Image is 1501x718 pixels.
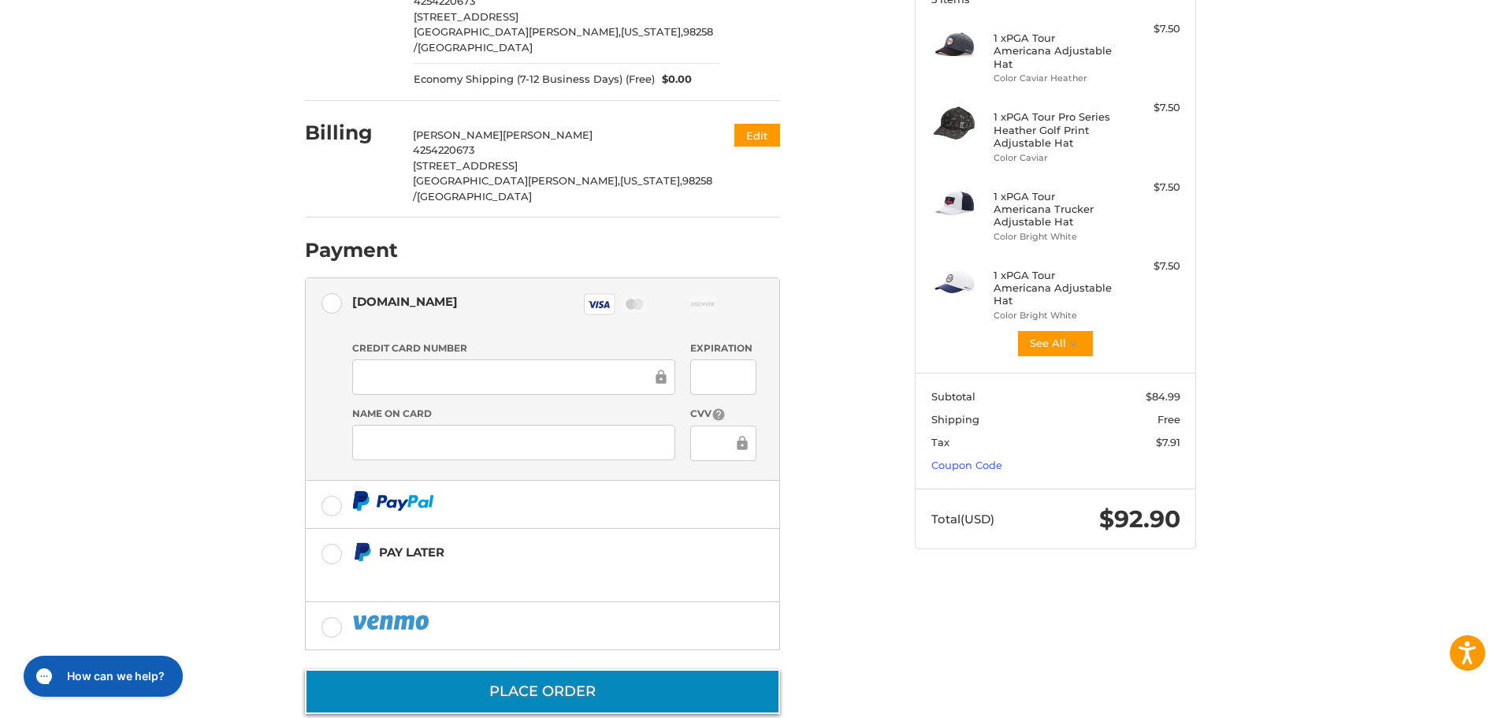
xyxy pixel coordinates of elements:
[352,341,675,355] label: Credit Card Number
[413,143,474,156] span: 4254220673
[305,121,397,145] h2: Billing
[352,568,682,582] iframe: PayPal Message 1
[413,174,712,203] span: 98258 /
[352,407,675,421] label: Name on Card
[503,128,593,141] span: [PERSON_NAME]
[1118,21,1180,37] div: $7.50
[994,230,1114,244] li: Color Bright White
[1016,329,1094,358] button: See All
[305,238,398,262] h2: Payment
[994,110,1114,149] h4: 1 x PGA Tour Pro Series Heather Golf Print Adjustable Hat
[994,32,1114,70] h4: 1 x PGA Tour Americana Adjustable Hat
[305,669,780,714] button: Place Order
[1118,259,1180,274] div: $7.50
[414,25,621,38] span: [GEOGRAPHIC_DATA][PERSON_NAME],
[414,72,655,87] span: Economy Shipping (7-12 Business Days) (Free)
[931,413,979,426] span: Shipping
[16,650,188,702] iframe: Gorgias live chat messenger
[417,190,532,203] span: [GEOGRAPHIC_DATA]
[352,491,434,511] img: PayPal icon
[734,124,780,147] button: Edit
[1146,390,1180,403] span: $84.99
[414,10,518,23] span: [STREET_ADDRESS]
[690,407,756,422] label: CVV
[352,612,433,632] img: PayPal icon
[414,25,713,54] span: 98258 /
[931,459,1002,471] a: Coupon Code
[994,190,1114,229] h4: 1 x PGA Tour Americana Trucker Adjustable Hat
[620,174,682,187] span: [US_STATE],
[931,512,994,526] span: Total (USD)
[690,341,756,355] label: Expiration
[621,25,683,38] span: [US_STATE],
[1157,413,1180,426] span: Free
[931,390,975,403] span: Subtotal
[655,72,693,87] span: $0.00
[352,288,458,314] div: [DOMAIN_NAME]
[418,41,533,54] span: [GEOGRAPHIC_DATA]
[994,72,1114,85] li: Color Caviar Heather
[1118,100,1180,116] div: $7.50
[413,159,518,172] span: [STREET_ADDRESS]
[994,269,1114,307] h4: 1 x PGA Tour Americana Adjustable Hat
[1156,436,1180,448] span: $7.91
[379,539,681,565] div: Pay Later
[994,151,1114,165] li: Color Caviar
[994,309,1114,322] li: Color Bright White
[931,436,949,448] span: Tax
[413,128,503,141] span: [PERSON_NAME]
[1099,504,1180,534] span: $92.90
[413,174,620,187] span: [GEOGRAPHIC_DATA][PERSON_NAME],
[1118,180,1180,195] div: $7.50
[352,542,372,562] img: Pay Later icon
